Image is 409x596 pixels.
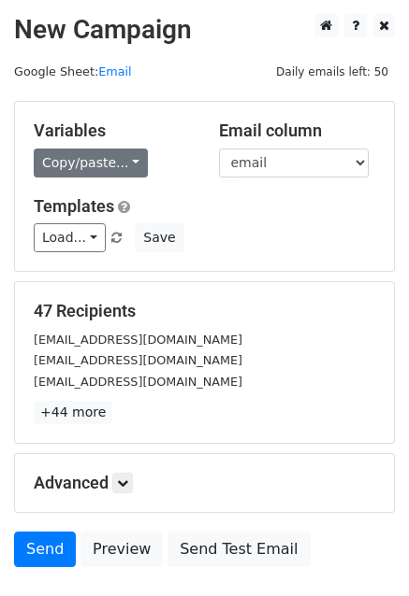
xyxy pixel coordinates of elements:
small: Google Sheet: [14,64,132,78]
h5: Advanced [34,473,375,493]
iframe: Chat Widget [315,506,409,596]
a: Send Test Email [168,532,310,567]
h5: Email column [219,121,376,141]
a: +44 more [34,401,112,424]
h5: 47 Recipients [34,301,375,321]
small: [EMAIL_ADDRESS][DOMAIN_NAME] [34,333,242,347]
a: Email [98,64,131,78]
a: Load... [34,223,106,252]
a: Copy/paste... [34,149,148,177]
small: [EMAIL_ADDRESS][DOMAIN_NAME] [34,353,242,367]
a: Preview [80,532,163,567]
h5: Variables [34,121,191,141]
small: [EMAIL_ADDRESS][DOMAIN_NAME] [34,375,242,389]
span: Daily emails left: 50 [270,62,395,82]
a: Daily emails left: 50 [270,64,395,78]
a: Send [14,532,76,567]
a: Templates [34,196,114,216]
h2: New Campaign [14,14,395,46]
button: Save [135,223,183,252]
